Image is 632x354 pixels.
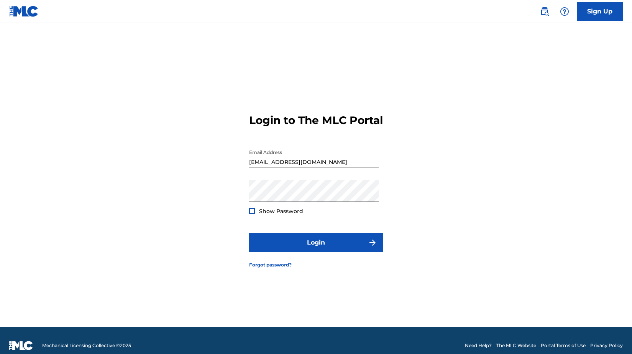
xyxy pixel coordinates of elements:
img: help [560,7,569,16]
span: Mechanical Licensing Collective © 2025 [42,342,131,349]
a: Forgot password? [249,261,292,268]
h3: Login to The MLC Portal [249,114,383,127]
img: logo [9,341,33,350]
div: Help [557,4,572,19]
img: f7272a7cc735f4ea7f67.svg [368,238,377,247]
a: Portal Terms of Use [541,342,586,349]
button: Login [249,233,383,252]
img: search [540,7,549,16]
span: Show Password [259,208,303,215]
a: Privacy Policy [590,342,623,349]
a: Need Help? [465,342,492,349]
a: Sign Up [577,2,623,21]
a: Public Search [537,4,552,19]
a: The MLC Website [496,342,536,349]
img: MLC Logo [9,6,39,17]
